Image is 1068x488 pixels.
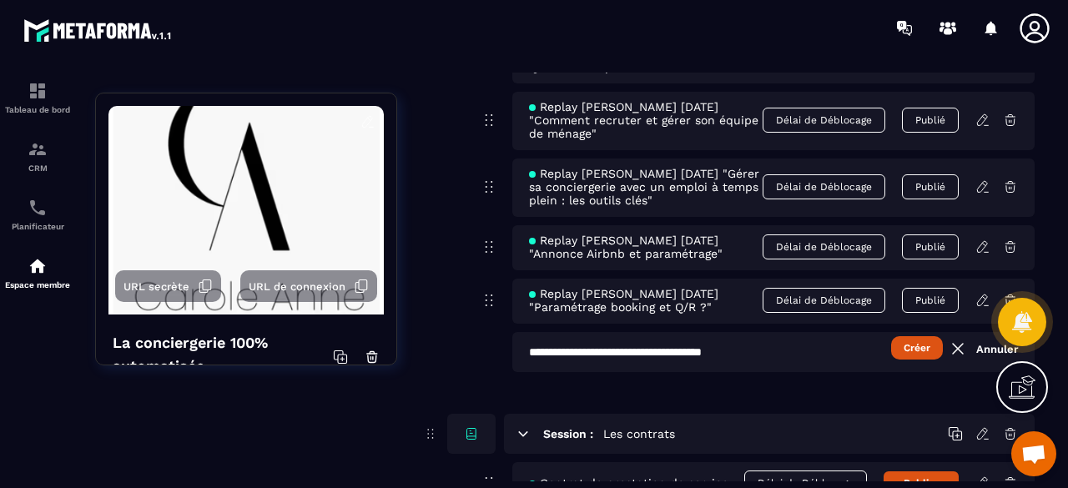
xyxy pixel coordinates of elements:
[4,68,71,127] a: formationformationTableau de bord
[4,222,71,231] p: Planificateur
[108,106,384,314] img: background
[113,331,333,378] h4: La conciergerie 100% automatisée
[28,198,48,218] img: scheduler
[123,280,189,293] span: URL secrète
[529,167,763,207] span: Replay [PERSON_NAME] [DATE] "Gérer sa conciergerie avec un emploi à temps plein : les outils clés"
[902,234,959,259] button: Publié
[4,127,71,185] a: formationformationCRM
[763,174,885,199] span: Délai de Déblocage
[529,234,763,260] span: Replay [PERSON_NAME] [DATE] "Annonce Airbnb et paramétrage"
[4,280,71,289] p: Espace membre
[240,270,377,302] button: URL de connexion
[902,174,959,199] button: Publié
[1011,431,1056,476] a: Ouvrir le chat
[28,256,48,276] img: automations
[28,81,48,101] img: formation
[4,105,71,114] p: Tableau de bord
[763,108,885,133] span: Délai de Déblocage
[603,425,675,442] h5: Les contrats
[529,287,763,314] span: Replay [PERSON_NAME] [DATE] "Paramétrage booking et Q/R ?"
[23,15,174,45] img: logo
[529,100,763,140] span: Replay [PERSON_NAME] [DATE] "Comment recruter et gérer son équipe de ménage"
[902,288,959,313] button: Publié
[249,280,345,293] span: URL de connexion
[28,139,48,159] img: formation
[4,244,71,302] a: automationsautomationsEspace membre
[948,339,1018,359] a: Annuler
[115,270,221,302] button: URL secrète
[543,427,593,440] h6: Session :
[902,108,959,133] button: Publié
[4,185,71,244] a: schedulerschedulerPlanificateur
[763,234,885,259] span: Délai de Déblocage
[4,164,71,173] p: CRM
[763,288,885,313] span: Délai de Déblocage
[891,336,943,360] button: Créer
